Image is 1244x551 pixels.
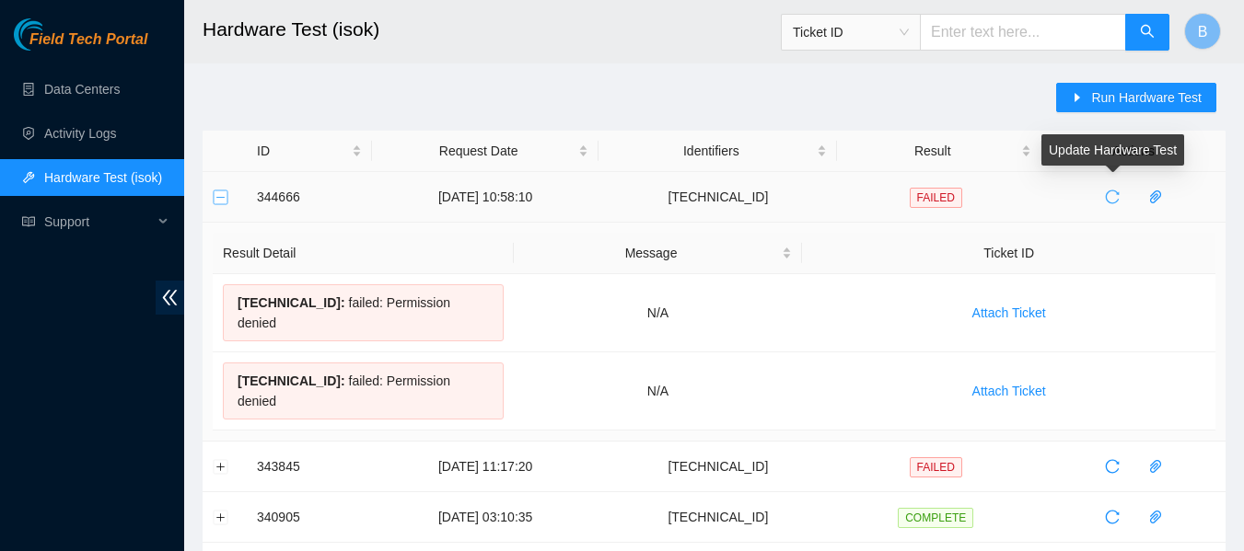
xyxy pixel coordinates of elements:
[910,188,962,208] span: FAILED
[1184,13,1221,50] button: B
[223,284,504,341] div: failed: Permission denied
[1098,502,1127,532] button: reload
[1125,14,1169,51] button: search
[247,442,372,492] td: 343845
[214,510,228,524] button: Expand row
[958,298,1061,327] button: Attach Ticket
[1071,91,1084,106] span: caret-right
[156,281,184,315] span: double-left
[910,457,962,477] span: FAILED
[1099,459,1126,474] span: reload
[14,18,93,51] img: Akamai Technologies
[1091,87,1202,108] span: Run Hardware Test
[1098,182,1127,212] button: reload
[44,126,117,141] a: Activity Logs
[247,492,372,543] td: 340905
[1141,502,1170,532] button: paper-clip
[1099,189,1126,204] span: reload
[1141,452,1170,481] button: paper-clip
[599,442,837,492] td: [TECHNICAL_ID]
[1142,459,1169,474] span: paper-clip
[1198,20,1208,43] span: B
[972,303,1046,323] span: Attach Ticket
[1099,510,1126,524] span: reload
[214,189,228,204] button: Collapse row
[1056,83,1216,112] button: caret-rightRun Hardware Test
[1141,182,1170,212] button: paper-clip
[238,373,345,388] span: [TECHNICAL_ID] :
[802,233,1215,274] th: Ticket ID
[599,492,837,543] td: [TECHNICAL_ID]
[514,274,803,352] td: N/A
[44,170,162,185] a: Hardware Test (isok)
[372,442,599,492] td: [DATE] 11:17:20
[44,82,120,97] a: Data Centers
[1098,452,1127,481] button: reload
[793,18,909,46] span: Ticket ID
[238,295,345,310] span: [TECHNICAL_ID] :
[22,215,35,228] span: read
[958,376,1061,406] button: Attach Ticket
[972,381,1046,401] span: Attach Ticket
[44,203,153,240] span: Support
[29,31,147,49] span: Field Tech Portal
[1140,24,1155,41] span: search
[898,508,973,528] span: COMPLETE
[14,33,147,57] a: Akamai TechnologiesField Tech Portal
[372,492,599,543] td: [DATE] 03:10:35
[1142,189,1169,204] span: paper-clip
[599,172,837,223] td: [TECHNICAL_ID]
[372,172,599,223] td: [DATE] 10:58:10
[920,14,1126,51] input: Enter text here...
[223,362,504,419] div: failed: Permission denied
[1142,510,1169,524] span: paper-clip
[1041,134,1184,166] div: Update Hardware Test
[247,172,372,223] td: 344666
[514,352,803,430] td: N/A
[214,459,228,474] button: Expand row
[1041,131,1226,172] th: Actions
[213,233,514,274] th: Result Detail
